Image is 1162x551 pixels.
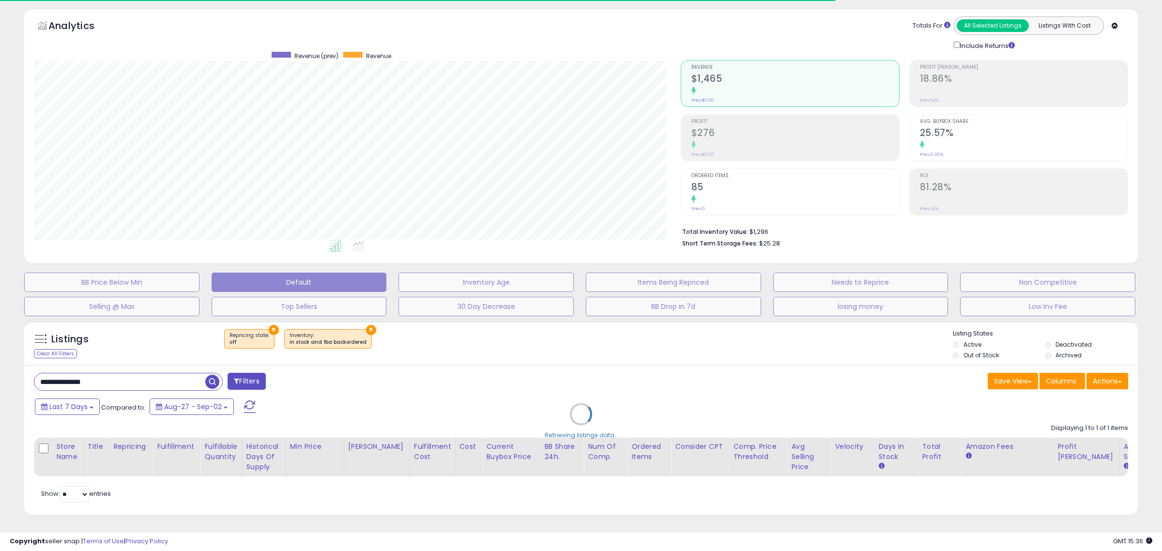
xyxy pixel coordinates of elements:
[691,119,899,124] span: Profit
[691,206,705,212] small: Prev: 0
[691,182,899,195] h2: 85
[366,52,391,60] span: Revenue
[920,73,1128,86] h2: 18.86%
[773,273,948,292] button: Needs to Reprice
[212,273,387,292] button: Default
[10,537,168,546] div: seller snap | |
[48,19,113,35] h5: Analytics
[586,297,761,316] button: BB Drop in 7d
[1028,19,1101,32] button: Listings With Cost
[10,536,45,546] strong: Copyright
[398,273,574,292] button: Inventory Age
[920,152,943,157] small: Prev: 0.00%
[83,536,124,546] a: Terms of Use
[920,127,1128,140] h2: 25.57%
[691,65,899,70] span: Revenue
[24,297,199,316] button: Selling @ Max
[691,127,899,140] h2: $276
[759,239,780,248] span: $25.28
[24,273,199,292] button: BB Price Below Min
[920,65,1128,70] span: Profit [PERSON_NAME]
[691,152,714,157] small: Prev: $0.00
[1113,536,1152,546] span: 2025-09-10 15:36 GMT
[586,273,761,292] button: Items Being Repriced
[691,97,714,103] small: Prev: $0.00
[212,297,387,316] button: Top Sellers
[947,40,1026,50] div: Include Returns
[773,297,948,316] button: losing money
[920,97,939,103] small: Prev: N/A
[682,228,748,236] b: Total Inventory Value:
[913,21,950,31] div: Totals For
[960,273,1135,292] button: Non Competitive
[682,225,1121,237] li: $1,296
[682,239,758,247] b: Short Term Storage Fees:
[294,52,338,60] span: Revenue (prev)
[691,73,899,86] h2: $1,465
[920,173,1128,179] span: ROI
[691,173,899,179] span: Ordered Items
[125,536,168,546] a: Privacy Policy
[920,182,1128,195] h2: 81.28%
[920,206,939,212] small: Prev: N/A
[398,297,574,316] button: 30 Day Decrease
[957,19,1029,32] button: All Selected Listings
[545,431,617,440] div: Retrieving listings data..
[960,297,1135,316] button: Low Inv Fee
[920,119,1128,124] span: Avg. Buybox Share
